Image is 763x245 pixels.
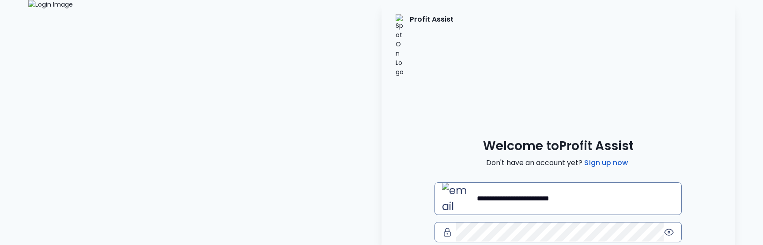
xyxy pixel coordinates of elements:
[410,14,453,77] p: Profit Assist
[582,158,630,168] a: Sign up now
[396,14,404,77] img: SpotOn Logo
[483,138,634,154] span: Welcome to Profit Assist
[442,183,473,215] img: email
[486,158,630,168] span: Don't have an account yet?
